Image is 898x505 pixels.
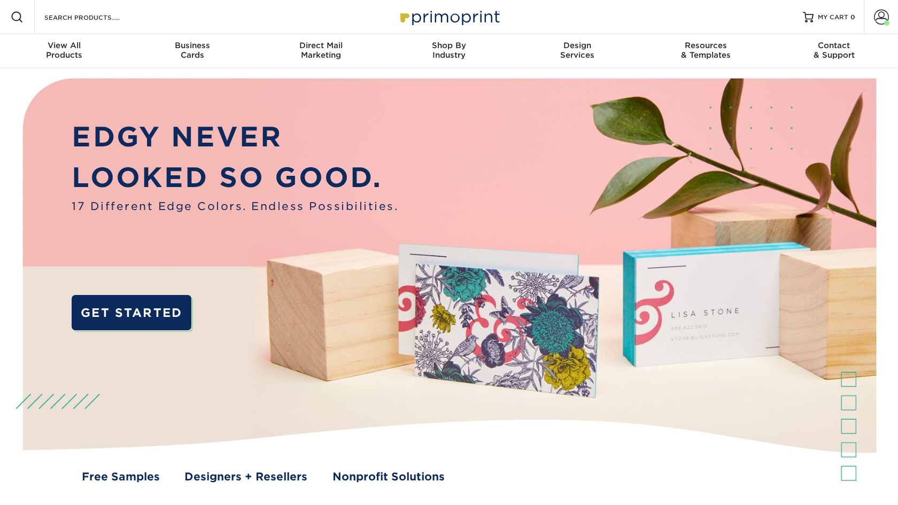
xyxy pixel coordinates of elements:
[385,34,513,68] a: Shop ByIndustry
[257,41,385,50] span: Direct Mail
[128,41,257,60] div: Cards
[72,158,398,198] p: LOOKED SO GOOD.
[82,469,160,485] a: Free Samples
[396,5,502,28] img: Primoprint
[257,34,385,68] a: Direct MailMarketing
[513,41,641,60] div: Services
[72,117,398,158] p: EDGY NEVER
[385,41,513,50] span: Shop By
[770,41,898,60] div: & Support
[332,469,445,485] a: Nonprofit Solutions
[850,13,855,21] span: 0
[128,41,257,50] span: Business
[513,34,641,68] a: DesignServices
[43,11,148,24] input: SEARCH PRODUCTS.....
[641,41,770,50] span: Resources
[72,198,398,214] span: 17 Different Edge Colors. Endless Possibilities.
[818,13,848,22] span: MY CART
[770,41,898,50] span: Contact
[641,34,770,68] a: Resources& Templates
[72,295,191,330] a: GET STARTED
[128,34,257,68] a: BusinessCards
[385,41,513,60] div: Industry
[257,41,385,60] div: Marketing
[184,469,307,485] a: Designers + Resellers
[513,41,641,50] span: Design
[770,34,898,68] a: Contact& Support
[641,41,770,60] div: & Templates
